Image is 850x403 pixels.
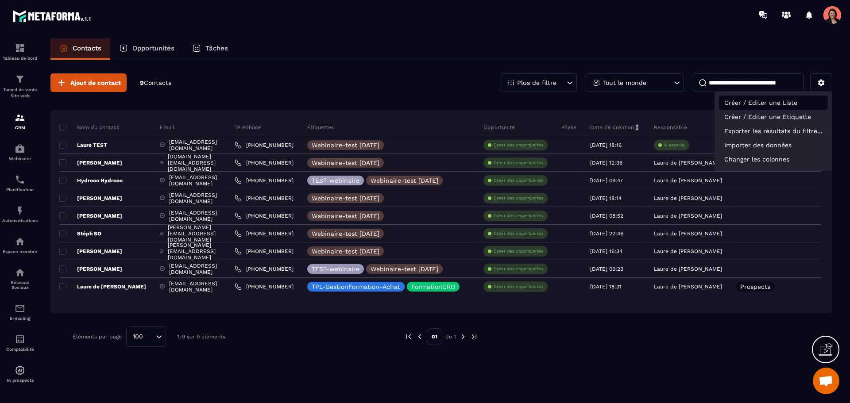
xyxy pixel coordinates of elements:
[312,266,359,272] p: TEST-webinaire
[73,334,122,340] p: Éléments par page
[59,283,146,290] p: Laure de [PERSON_NAME]
[590,160,622,166] p: [DATE] 12:36
[494,195,543,201] p: Créer des opportunités
[15,112,25,123] img: formation
[177,334,225,340] p: 1-9 sur 9 éléments
[2,249,38,254] p: Espace membre
[494,248,543,254] p: Créer des opportunités
[15,174,25,185] img: scheduler
[70,78,121,87] span: Ajout de contact
[470,333,478,341] img: next
[654,160,722,166] p: Laure de [PERSON_NAME]
[371,177,438,184] p: Webinaire-test [DATE]
[312,248,379,254] p: Webinaire-test [DATE]
[59,212,122,219] p: [PERSON_NAME]
[235,230,294,237] a: [PHONE_NUMBER]
[2,218,38,223] p: Automatisations
[312,195,379,201] p: Webinaire-test [DATE]
[235,283,294,290] a: [PHONE_NUMBER]
[2,56,38,61] p: Tableau de bord
[494,213,543,219] p: Créer des opportunités
[494,160,543,166] p: Créer des opportunités
[59,177,123,184] p: Hydrooo Hydrooo
[494,284,543,290] p: Créer des opportunités
[50,73,127,92] button: Ajout de contact
[312,230,379,237] p: Webinaire-test [DATE]
[590,142,622,148] p: [DATE] 18:16
[73,44,101,52] p: Contacts
[2,36,38,67] a: formationformationTableau de bord
[590,248,622,254] p: [DATE] 16:34
[494,230,543,237] p: Créer des opportunités
[719,124,828,138] p: Exporter les résultats du filtre...
[2,378,38,383] p: IA prospects
[15,365,25,376] img: automations
[719,138,828,152] p: Importer des données
[2,168,38,199] a: schedulerschedulerPlanificateur
[2,230,38,261] a: automationsautomationsEspace membre
[2,296,38,327] a: emailemailE-mailing
[312,213,379,219] p: Webinaire-test [DATE]
[517,80,556,86] p: Plus de filtre
[371,266,438,272] p: Webinaire-test [DATE]
[2,347,38,352] p: Comptabilité
[110,38,183,60] a: Opportunités
[740,284,770,290] p: Prospects
[2,280,38,290] p: Réseaux Sociaux
[59,230,101,237] p: Stéph SO
[719,96,828,110] p: Créer / Editer une Liste
[590,213,623,219] p: [DATE] 08:52
[183,38,237,60] a: Tâches
[483,124,515,131] p: Opportunité
[654,213,722,219] p: Laure de [PERSON_NAME]
[15,334,25,345] img: accountant
[235,248,294,255] a: [PHONE_NUMBER]
[59,124,119,131] p: Nom du contact
[590,124,634,131] p: Date de création
[235,159,294,166] a: [PHONE_NUMBER]
[427,328,442,345] p: 01
[2,327,38,358] a: accountantaccountantComptabilité
[2,87,38,99] p: Tunnel de vente Site web
[312,284,400,290] p: TPL-GestionFormation-Achat
[50,38,110,60] a: Contacts
[312,177,359,184] p: TEST-webinaire
[654,266,722,272] p: Laure de [PERSON_NAME]
[719,110,828,124] p: Créer / Editer une Etiquette
[654,177,722,184] p: Laure de [PERSON_NAME]
[160,124,174,131] p: Email
[494,177,543,184] p: Créer des opportunités
[459,333,467,341] img: next
[15,236,25,247] img: automations
[235,142,294,149] a: [PHONE_NUMBER]
[235,177,294,184] a: [PHONE_NUMBER]
[15,143,25,154] img: automations
[590,195,622,201] p: [DATE] 18:14
[59,195,122,202] p: [PERSON_NAME]
[411,284,455,290] p: FormationCRO
[654,230,722,237] p: Laure de [PERSON_NAME]
[307,124,334,131] p: Étiquettes
[2,316,38,321] p: E-mailing
[590,177,623,184] p: [DATE] 09:47
[590,266,623,272] p: [DATE] 09:23
[405,333,413,341] img: prev
[603,80,646,86] p: Tout le monde
[664,142,685,148] p: À associe
[312,142,379,148] p: Webinaire-test [DATE]
[59,159,122,166] p: [PERSON_NAME]
[15,205,25,216] img: automations
[561,124,576,131] p: Phase
[205,44,228,52] p: Tâches
[2,67,38,106] a: formationformationTunnel de vente Site web
[235,265,294,273] a: [PHONE_NUMBER]
[140,79,171,87] p: 9
[146,332,154,342] input: Search for option
[2,261,38,296] a: social-networksocial-networkRéseaux Sociaux
[126,326,166,347] div: Search for option
[2,156,38,161] p: Webinaire
[445,333,456,340] p: de 1
[312,160,379,166] p: Webinaire-test [DATE]
[15,303,25,314] img: email
[59,265,122,273] p: [PERSON_NAME]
